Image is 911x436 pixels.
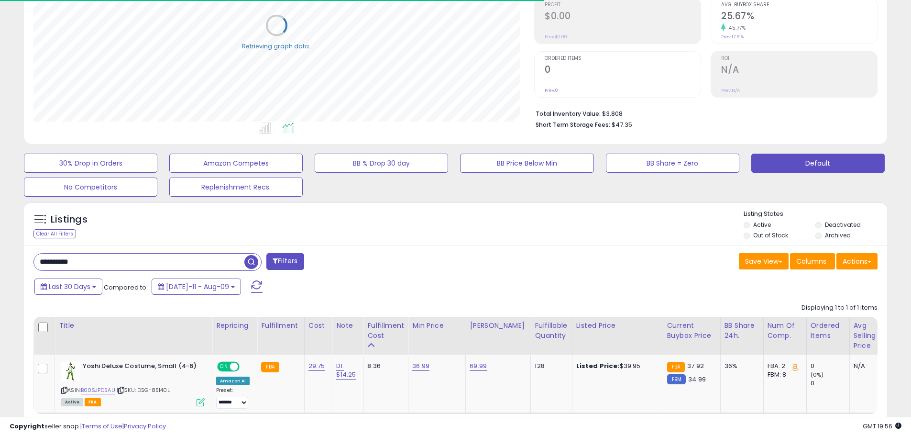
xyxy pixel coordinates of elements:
div: 8.36 [367,362,401,370]
button: Save View [739,253,789,269]
small: Prev: 0 [545,88,558,93]
div: Avg Selling Price [854,321,889,351]
div: Fulfillment [261,321,300,331]
button: [DATE]-11 - Aug-09 [152,279,241,295]
div: Ordered Items [811,321,845,341]
button: Actions [836,253,878,269]
button: BB % Drop 30 day [315,154,448,173]
span: [DATE]-11 - Aug-09 [166,282,229,291]
small: (0%) [811,371,824,379]
div: Retrieving graph data.. [242,42,312,50]
div: Fulfillment Cost [367,321,404,341]
b: Listed Price: [576,361,620,370]
div: seller snap | | [10,422,166,431]
span: ON [218,363,230,371]
div: Clear All Filters [33,229,76,238]
span: OFF [238,363,253,371]
small: FBA [261,362,279,372]
img: 31jUwvfFipL._SL40_.jpg [61,362,80,381]
label: Active [753,221,771,229]
div: ASIN: [61,362,205,405]
div: Title [59,321,208,331]
div: BB Share 24h. [724,321,759,341]
h2: 25.67% [721,11,877,23]
div: 0 [811,379,849,388]
h2: 0 [545,64,701,77]
span: All listings currently available for purchase on Amazon [61,398,83,406]
p: Listing States: [744,210,887,219]
small: FBM [667,374,686,384]
span: | SKU: DSG-85140L [117,386,170,394]
div: Cost [308,321,329,331]
button: Default [751,154,885,173]
small: Prev: N/A [721,88,740,93]
small: Prev: $0.00 [545,34,567,40]
button: Columns [790,253,835,269]
a: Privacy Policy [124,422,166,431]
div: FBM: 8 [768,370,799,379]
span: Columns [796,257,826,266]
div: Preset: [216,387,250,409]
div: Fulfillable Quantity [535,321,568,341]
div: FBA: 2 [768,362,799,370]
div: Current Buybox Price [667,321,716,341]
button: No Competitors [24,178,157,197]
span: Profit [545,2,701,8]
a: Terms of Use [82,422,122,431]
b: Total Inventory Value: [536,110,601,118]
a: 36.99 [412,361,429,371]
div: Min Price [412,321,461,331]
div: Amazon AI [216,377,250,385]
small: Prev: 17.61% [721,34,744,40]
div: Note [336,321,359,331]
button: Amazon Competes [169,154,303,173]
button: 30% Drop in Orders [24,154,157,173]
strong: Copyright [10,422,44,431]
a: 69.99 [470,361,487,371]
li: $3,808 [536,107,870,119]
span: FBA [85,398,101,406]
a: 29.75 [308,361,325,371]
div: Displaying 1 to 1 of 1 items [801,303,878,313]
div: 36% [724,362,756,370]
label: Out of Stock [753,231,788,239]
span: ROI [721,56,877,61]
span: 37.92 [687,361,704,370]
span: 34.99 [688,375,706,384]
span: Last 30 Days [49,282,90,291]
label: Archived [825,231,851,239]
a: DI: $14.25 [336,361,356,380]
div: [PERSON_NAME] [470,321,527,331]
button: BB Share = Zero [606,154,739,173]
span: 2025-09-9 19:56 GMT [863,422,901,431]
span: Compared to: [104,283,148,292]
h2: $0.00 [545,11,701,23]
small: FBA [667,362,685,372]
button: Last 30 Days [34,279,102,295]
button: Filters [266,253,304,270]
label: Deactivated [825,221,861,229]
a: B00SJPD5AU [81,386,115,394]
span: Avg. Buybox Share [721,2,877,8]
h5: Listings [51,213,88,226]
div: $39.95 [576,362,656,370]
h2: N/A [721,64,877,77]
div: Listed Price [576,321,659,331]
div: N/A [854,362,885,370]
small: 45.77% [725,24,746,32]
div: 128 [535,362,564,370]
div: 0 [811,362,849,370]
span: Ordered Items [545,56,701,61]
div: Num of Comp. [768,321,802,341]
b: Short Term Storage Fees: [536,121,610,129]
b: Yoshi Deluxe Costume, Small (4-6) [83,362,199,373]
span: $47.35 [612,120,632,129]
button: Replenishment Recs. [169,178,303,197]
button: BB Price Below Min [460,154,593,173]
div: Repricing [216,321,253,331]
